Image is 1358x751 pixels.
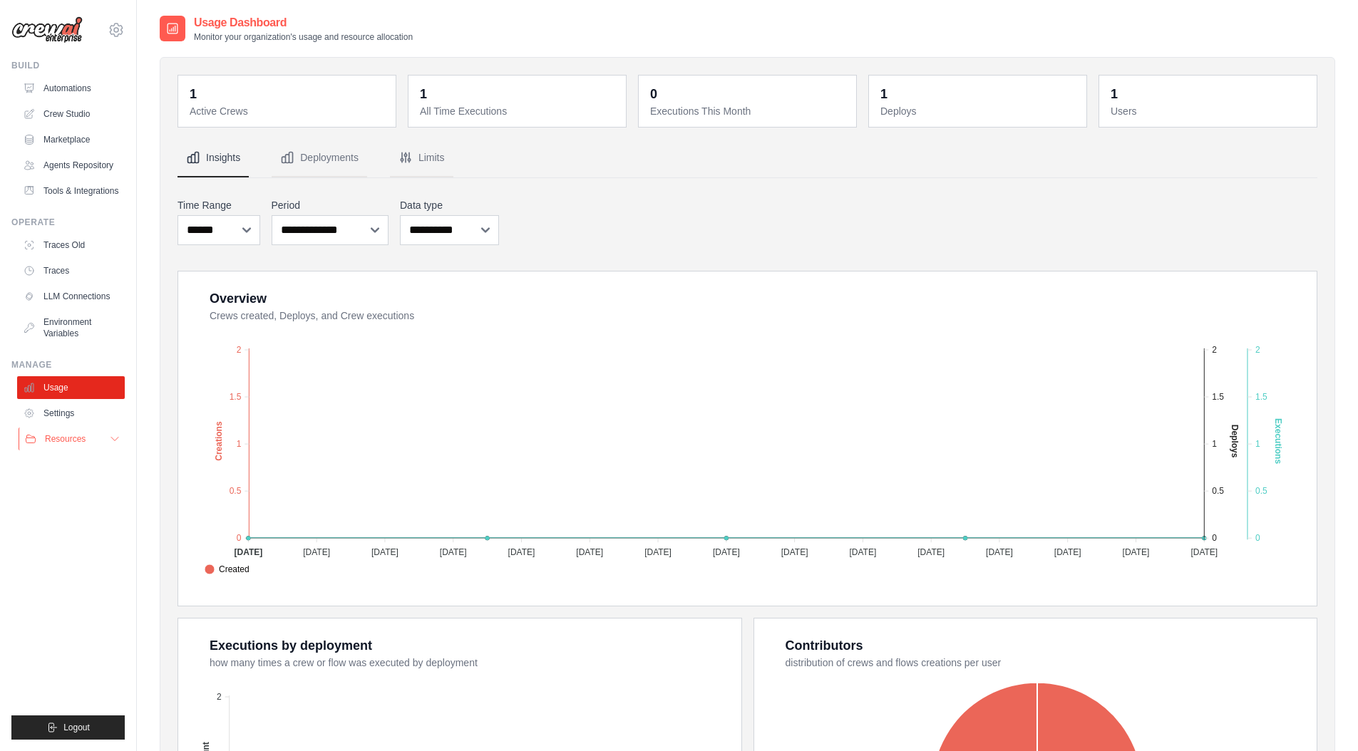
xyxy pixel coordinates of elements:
tspan: 1.5 [1212,392,1224,402]
a: LLM Connections [17,285,125,308]
dt: distribution of crews and flows creations per user [786,656,1300,670]
tspan: [DATE] [644,547,672,557]
tspan: 2 [217,692,222,702]
a: Traces [17,259,125,282]
a: Usage [17,376,125,399]
dt: Deploys [880,104,1078,118]
button: Deployments [272,139,367,177]
tspan: 1 [237,439,242,449]
span: Created [205,563,250,576]
label: Period [272,198,389,212]
a: Traces Old [17,234,125,257]
div: Operate [11,217,125,228]
tspan: [DATE] [508,547,535,557]
span: Logout [63,722,90,733]
tspan: [DATE] [917,547,945,557]
tspan: [DATE] [576,547,603,557]
tspan: 1.5 [230,392,242,402]
div: Build [11,60,125,71]
div: Executions by deployment [210,636,372,656]
tspan: 0 [237,533,242,543]
dt: Users [1111,104,1308,118]
tspan: [DATE] [1123,547,1150,557]
span: Resources [45,433,86,445]
a: Marketplace [17,128,125,151]
tspan: 1 [1212,439,1217,449]
a: Agents Repository [17,154,125,177]
a: Crew Studio [17,103,125,125]
tspan: 0.5 [1255,486,1267,496]
nav: Tabs [178,139,1317,177]
button: Limits [390,139,453,177]
tspan: [DATE] [440,547,467,557]
div: 0 [650,84,657,104]
tspan: 0 [1212,533,1217,543]
tspan: 2 [1212,345,1217,355]
dt: Crews created, Deploys, and Crew executions [210,309,1300,323]
text: Deploys [1230,425,1240,458]
div: Overview [210,289,267,309]
div: 1 [420,84,427,104]
tspan: [DATE] [986,547,1013,557]
tspan: 2 [1255,345,1260,355]
tspan: [DATE] [849,547,876,557]
tspan: 1 [1255,439,1260,449]
div: Manage [11,359,125,371]
a: Environment Variables [17,311,125,345]
dt: All Time Executions [420,104,617,118]
a: Automations [17,77,125,100]
dt: how many times a crew or flow was executed by deployment [210,656,724,670]
tspan: [DATE] [1190,547,1218,557]
tspan: 1.5 [1255,392,1267,402]
button: Insights [178,139,249,177]
dt: Active Crews [190,104,387,118]
a: Settings [17,402,125,425]
dt: Executions This Month [650,104,848,118]
tspan: 0 [1255,533,1260,543]
tspan: 0.5 [230,486,242,496]
div: 1 [190,84,197,104]
img: Logo [11,16,83,43]
tspan: [DATE] [303,547,330,557]
tspan: [DATE] [713,547,740,557]
div: 1 [1111,84,1118,104]
label: Data type [400,198,499,212]
button: Logout [11,715,125,740]
tspan: [DATE] [371,547,398,557]
text: Executions [1273,418,1283,464]
label: Time Range [178,198,260,212]
p: Monitor your organization's usage and resource allocation [194,31,413,43]
tspan: 0.5 [1212,486,1224,496]
tspan: [DATE] [1054,547,1081,557]
tspan: [DATE] [781,547,808,557]
text: Creations [214,421,224,461]
div: Contributors [786,636,863,656]
tspan: [DATE] [234,547,262,557]
a: Tools & Integrations [17,180,125,202]
button: Resources [19,428,126,450]
tspan: 2 [237,345,242,355]
div: 1 [880,84,888,104]
h2: Usage Dashboard [194,14,413,31]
